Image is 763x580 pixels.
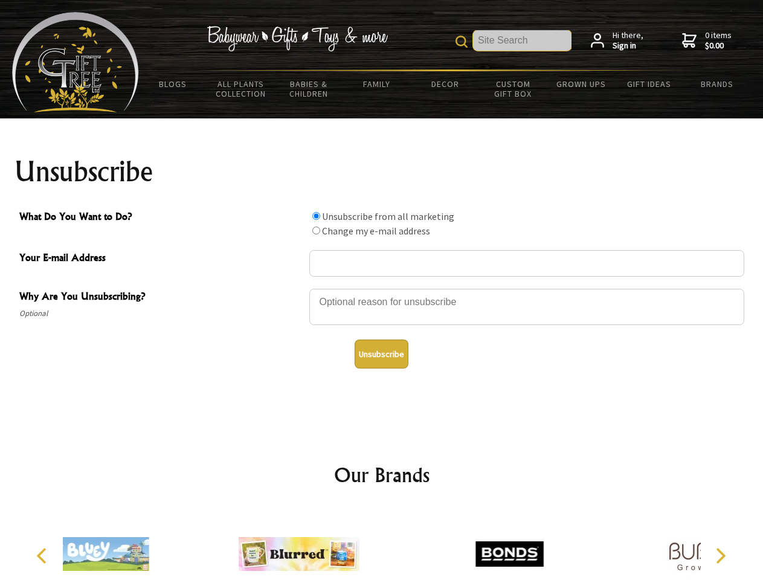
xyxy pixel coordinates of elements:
[411,71,479,97] a: Decor
[479,71,547,106] a: Custom Gift Box
[322,225,430,237] label: Change my e-mail address
[312,212,320,220] input: What Do You Want to Do?
[312,227,320,234] input: What Do You Want to Do?
[322,210,454,222] label: Unsubscribe from all marketing
[343,71,411,97] a: Family
[207,71,275,106] a: All Plants Collection
[613,30,643,51] span: Hi there,
[615,71,683,97] a: Gift Ideas
[473,30,571,51] input: Site Search
[456,36,468,48] img: product search
[591,30,643,51] a: Hi there,Sign in
[613,40,643,51] strong: Sign in
[275,71,343,106] a: Babies & Children
[19,289,303,306] span: Why Are You Unsubscribing?
[355,340,408,369] button: Unsubscribe
[683,71,752,97] a: Brands
[19,250,303,268] span: Your E-mail Address
[139,71,207,97] a: BLOGS
[24,460,739,489] h2: Our Brands
[705,40,732,51] strong: $0.00
[705,30,732,51] span: 0 items
[19,209,303,227] span: What Do You Want to Do?
[30,543,57,569] button: Previous
[707,543,733,569] button: Next
[309,289,744,325] textarea: Why Are You Unsubscribing?
[14,157,749,186] h1: Unsubscribe
[207,26,388,51] img: Babywear - Gifts - Toys & more
[19,306,303,321] span: Optional
[309,250,744,277] input: Your E-mail Address
[547,71,615,97] a: Grown Ups
[12,12,139,112] img: Babyware - Gifts - Toys and more...
[682,30,732,51] a: 0 items$0.00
